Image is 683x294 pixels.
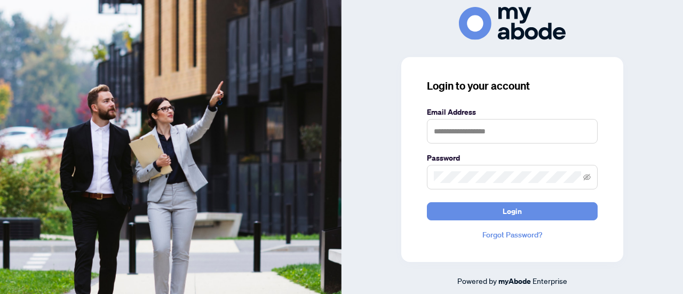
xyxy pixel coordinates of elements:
span: eye-invisible [583,173,591,181]
span: Enterprise [533,276,567,285]
label: Email Address [427,106,598,118]
img: ma-logo [459,7,566,39]
a: myAbode [498,275,531,287]
span: Powered by [457,276,497,285]
label: Password [427,152,598,164]
h3: Login to your account [427,78,598,93]
button: Login [427,202,598,220]
span: Login [503,203,522,220]
a: Forgot Password? [427,229,598,241]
